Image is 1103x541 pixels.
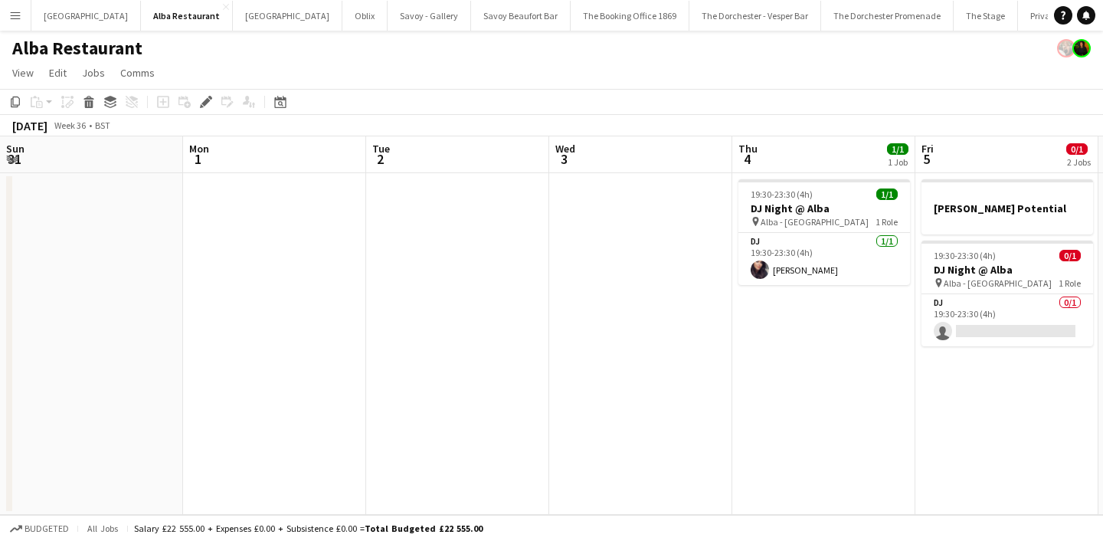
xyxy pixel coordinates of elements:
[1059,277,1081,289] span: 1 Role
[12,66,34,80] span: View
[876,189,898,200] span: 1/1
[921,263,1093,277] h3: DJ Night @ Alba
[1072,39,1091,57] app-user-avatar: Celine Amara
[736,150,758,168] span: 4
[372,142,390,156] span: Tue
[876,216,898,228] span: 1 Role
[921,294,1093,346] app-card-role: DJ0/119:30-23:30 (4h)
[114,63,161,83] a: Comms
[689,1,821,31] button: The Dorchester - Vesper Bar
[738,202,910,215] h3: DJ Night @ Alba
[921,202,1093,215] h3: [PERSON_NAME] Potential
[571,1,689,31] button: The Booking Office 1869
[553,150,575,168] span: 3
[738,142,758,156] span: Thu
[761,216,869,228] span: Alba - [GEOGRAPHIC_DATA]
[6,142,25,156] span: Sun
[738,179,910,285] app-job-card: 19:30-23:30 (4h)1/1DJ Night @ Alba Alba - [GEOGRAPHIC_DATA]1 RoleDJ1/119:30-23:30 (4h)[PERSON_NAME]
[921,142,934,156] span: Fri
[370,150,390,168] span: 2
[921,241,1093,346] app-job-card: 19:30-23:30 (4h)0/1DJ Night @ Alba Alba - [GEOGRAPHIC_DATA]1 RoleDJ0/119:30-23:30 (4h)
[6,63,40,83] a: View
[738,233,910,285] app-card-role: DJ1/119:30-23:30 (4h)[PERSON_NAME]
[12,37,142,60] h1: Alba Restaurant
[944,277,1052,289] span: Alba - [GEOGRAPHIC_DATA]
[187,150,209,168] span: 1
[1059,250,1081,261] span: 0/1
[82,66,105,80] span: Jobs
[342,1,388,31] button: Oblix
[134,523,483,534] div: Salary £22 555.00 + Expenses £0.00 + Subsistence £0.00 =
[233,1,342,31] button: [GEOGRAPHIC_DATA]
[365,523,483,534] span: Total Budgeted £22 555.00
[4,150,25,168] span: 31
[555,142,575,156] span: Wed
[84,523,121,534] span: All jobs
[921,179,1093,234] app-job-card: [PERSON_NAME] Potential
[954,1,1018,31] button: The Stage
[888,156,908,168] div: 1 Job
[821,1,954,31] button: The Dorchester Promenade
[49,66,67,80] span: Edit
[25,523,69,534] span: Budgeted
[471,1,571,31] button: Savoy Beaufort Bar
[1066,143,1088,155] span: 0/1
[43,63,73,83] a: Edit
[189,142,209,156] span: Mon
[751,189,813,200] span: 19:30-23:30 (4h)
[120,66,155,80] span: Comms
[1067,156,1091,168] div: 2 Jobs
[8,520,71,537] button: Budgeted
[919,150,934,168] span: 5
[12,118,47,133] div: [DATE]
[887,143,908,155] span: 1/1
[51,120,89,131] span: Week 36
[934,250,996,261] span: 19:30-23:30 (4h)
[76,63,111,83] a: Jobs
[388,1,471,31] button: Savoy - Gallery
[1018,1,1098,31] button: Private Events
[95,120,110,131] div: BST
[1057,39,1075,57] app-user-avatar: Rosie Skuse
[141,1,233,31] button: Alba Restaurant
[31,1,141,31] button: [GEOGRAPHIC_DATA]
